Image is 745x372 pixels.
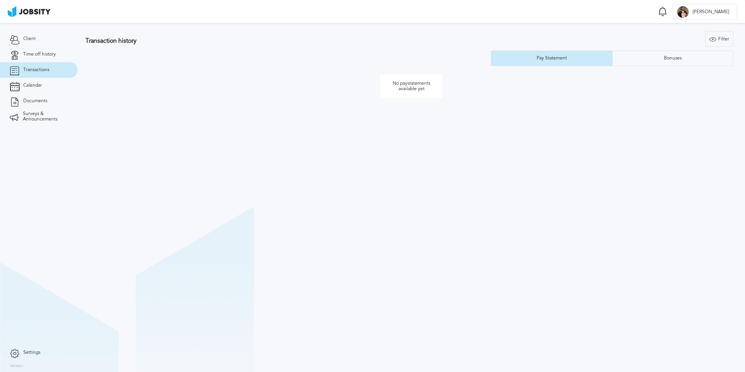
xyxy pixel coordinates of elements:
[673,4,737,19] button: A[PERSON_NAME]
[705,31,733,47] button: Filter
[533,56,571,61] div: Pay Statement
[23,350,40,355] span: Settings
[23,36,36,42] span: Client
[23,67,49,73] span: Transactions
[689,9,733,15] span: [PERSON_NAME]
[23,111,68,122] span: Surveys & Announcements
[660,56,686,61] div: Bonuses
[10,364,24,369] label: Version:
[491,51,612,66] button: Pay Statement
[8,6,50,17] img: ab4bad089aa723f57921c736e9817d99.png
[677,6,689,18] div: A
[23,83,42,88] span: Calendar
[705,31,733,47] div: Filter
[612,51,734,66] button: Bonuses
[23,98,47,104] span: Documents
[85,37,440,44] h3: Transaction history
[380,75,442,98] p: No paystatements available yet
[23,52,56,57] span: Time off history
